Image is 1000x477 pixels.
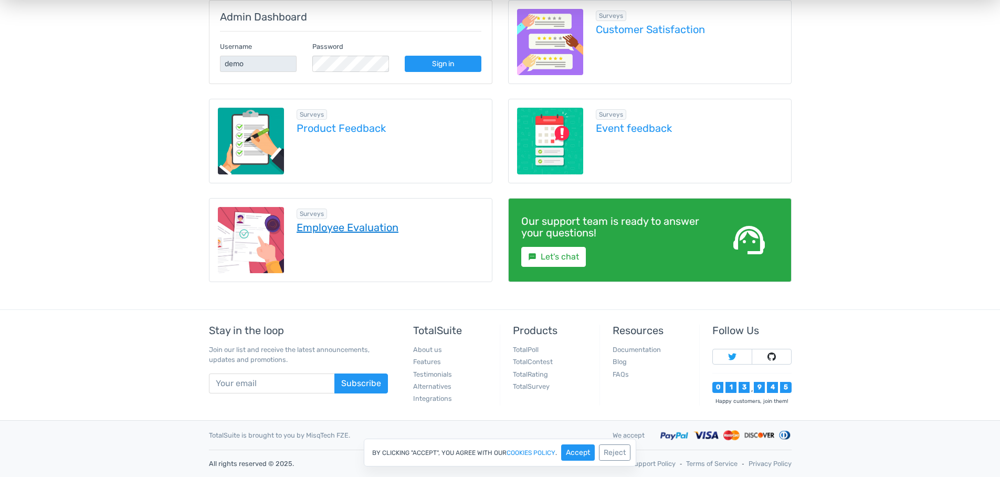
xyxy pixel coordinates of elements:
img: event-feedback.png [517,108,584,174]
span: Browse all in Surveys [297,109,327,120]
a: cookies policy [507,450,555,456]
a: Sign in [405,56,481,72]
h5: TotalSuite [413,325,492,336]
div: 9 [754,382,765,393]
button: Reject [599,444,630,461]
a: Product Feedback [297,122,483,134]
a: Integrations [413,395,452,402]
label: Password [312,42,343,51]
span: Browse all in Surveys [596,11,626,21]
button: Subscribe [334,374,388,393]
img: product-feedback-1.png [218,108,285,174]
h5: Resources [613,325,691,336]
div: We accept [605,430,652,440]
a: Features [413,358,441,366]
input: Your email [209,374,335,393]
a: Blog [613,358,627,366]
a: smsLet's chat [521,247,586,267]
a: TotalContest [513,358,553,366]
h5: Follow Us [712,325,791,336]
div: 4 [767,382,778,393]
a: Testimonials [413,370,452,378]
span: Browse all in Surveys [297,209,327,219]
h5: Products [513,325,592,336]
button: Accept [561,444,595,461]
div: TotalSuite is brought to you by MisqTech FZE. [201,430,605,440]
a: Documentation [613,346,661,354]
p: Join our list and receive the latest announcements, updates and promotions. [209,345,388,365]
div: 1 [725,382,736,393]
img: customer-satisfaction.png [517,9,584,76]
div: By clicking "Accept", you agree with our . [364,439,636,466]
div: 3 [739,382,750,393]
a: Customer Satisfaction [596,24,783,35]
a: Employee Evaluation [297,222,483,233]
span: Browse all in Surveys [596,109,626,120]
a: Event feedback [596,122,783,134]
small: sms [528,253,536,261]
a: TotalSurvey [513,382,550,390]
img: Follow TotalSuite on Github [767,352,776,361]
div: 0 [712,382,723,393]
a: Alternatives [413,382,451,390]
label: Username [220,42,252,51]
div: 5 [780,382,791,393]
h4: Our support team is ready to answer your questions! [521,215,704,238]
span: support_agent [730,221,768,259]
a: TotalRating [513,370,548,378]
div: , [750,386,754,393]
img: Accepted payment methods [660,429,792,441]
img: employee-evaluation.png [218,207,285,274]
img: Follow TotalSuite on Twitter [728,352,736,361]
div: Happy customers, join them! [712,397,791,405]
a: About us [413,346,442,354]
a: FAQs [613,370,629,378]
h5: Stay in the loop [209,325,388,336]
h5: Admin Dashboard [220,11,481,23]
a: TotalPoll [513,346,539,354]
